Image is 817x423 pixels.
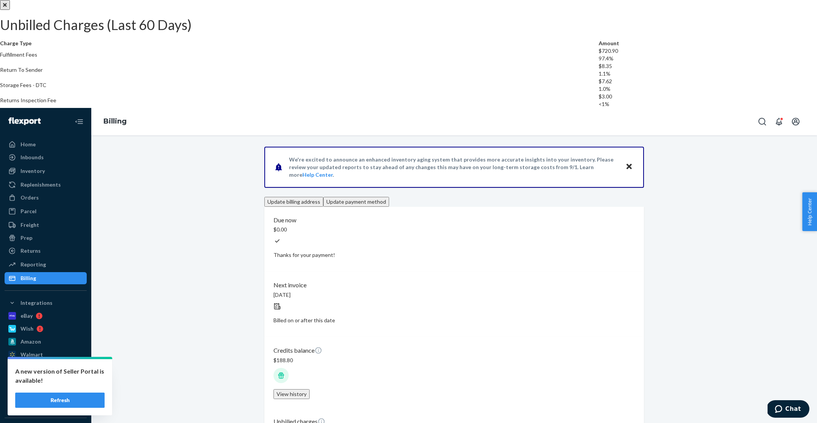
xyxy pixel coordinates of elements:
div: $8.35 [599,62,817,78]
span: <1% [599,101,609,107]
span: 97.4% [599,55,614,62]
div: $3.00 [599,93,817,108]
div: $720.90 [599,47,817,62]
span: Chat [18,5,33,12]
th: Amount [599,40,817,47]
span: 1.1% [599,70,610,77]
span: 1.0% [599,86,610,92]
div: $7.62 [599,78,817,93]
